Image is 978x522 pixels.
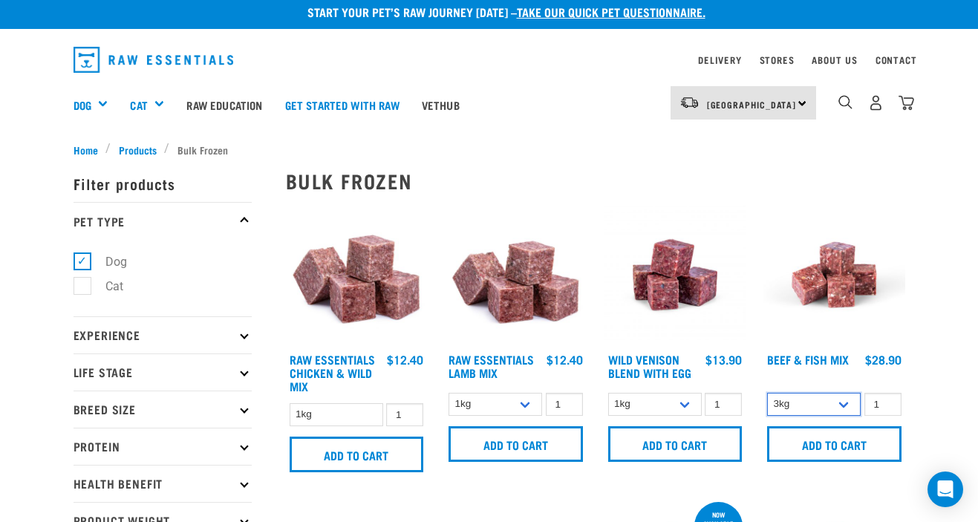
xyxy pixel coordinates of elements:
[74,353,252,391] p: Life Stage
[74,142,98,157] span: Home
[517,8,705,15] a: take our quick pet questionnaire.
[74,165,252,202] p: Filter products
[74,391,252,428] p: Breed Size
[546,393,583,416] input: 1
[864,393,902,416] input: 1
[899,95,914,111] img: home-icon@2x.png
[679,96,700,109] img: van-moving.png
[286,204,428,346] img: Pile Of Cubed Chicken Wild Meat Mix
[74,47,234,73] img: Raw Essentials Logo
[760,57,795,62] a: Stores
[82,277,129,296] label: Cat
[119,142,157,157] span: Products
[411,75,471,134] a: Vethub
[74,316,252,353] p: Experience
[74,428,252,465] p: Protein
[387,353,423,366] div: $12.40
[928,472,963,507] div: Open Intercom Messenger
[286,169,905,192] h2: Bulk Frozen
[812,57,857,62] a: About Us
[449,426,583,462] input: Add to cart
[608,356,691,376] a: Wild Venison Blend with Egg
[74,465,252,502] p: Health Benefit
[62,41,917,79] nav: dropdown navigation
[82,252,133,271] label: Dog
[290,437,424,472] input: Add to cart
[386,403,423,426] input: 1
[274,75,411,134] a: Get started with Raw
[449,356,534,376] a: Raw Essentials Lamb Mix
[698,57,741,62] a: Delivery
[705,393,742,416] input: 1
[175,75,273,134] a: Raw Education
[876,57,917,62] a: Contact
[445,204,587,346] img: ?1041 RE Lamb Mix 01
[868,95,884,111] img: user.png
[604,204,746,346] img: Venison Egg 1616
[111,142,164,157] a: Products
[838,95,853,109] img: home-icon-1@2x.png
[130,97,147,114] a: Cat
[74,142,905,157] nav: breadcrumbs
[707,102,797,107] span: [GEOGRAPHIC_DATA]
[767,426,902,462] input: Add to cart
[608,426,743,462] input: Add to cart
[290,356,375,389] a: Raw Essentials Chicken & Wild Mix
[763,204,905,346] img: Beef Mackerel 1
[865,353,902,366] div: $28.90
[767,356,849,362] a: Beef & Fish Mix
[705,353,742,366] div: $13.90
[74,97,91,114] a: Dog
[74,202,252,239] p: Pet Type
[74,142,106,157] a: Home
[547,353,583,366] div: $12.40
